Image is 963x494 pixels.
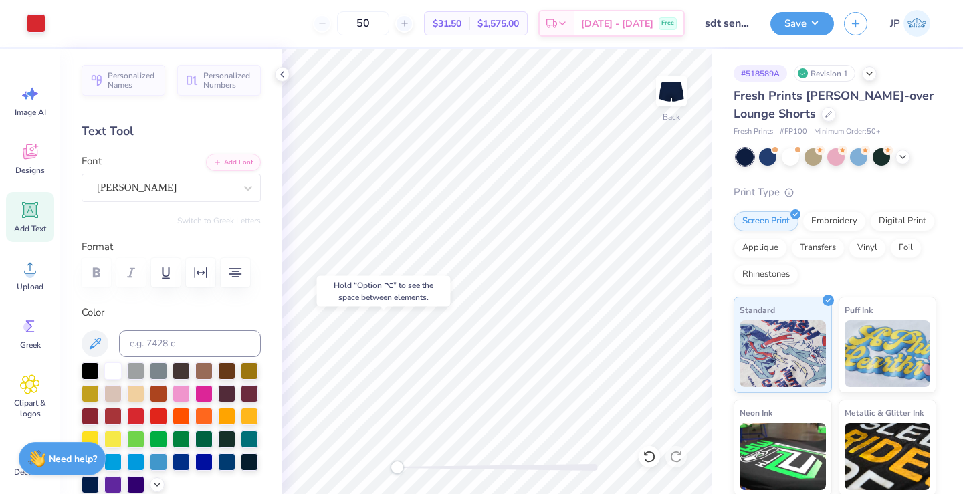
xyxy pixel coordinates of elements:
[119,330,261,357] input: e.g. 7428 c
[49,453,97,465] strong: Need help?
[17,281,43,292] span: Upload
[740,423,826,490] img: Neon Ink
[317,276,451,307] div: Hold “Option ⌥” to see the space between elements.
[734,238,787,258] div: Applique
[903,10,930,37] img: Jade Paneduro
[734,265,798,285] div: Rhinestones
[14,223,46,234] span: Add Text
[794,65,855,82] div: Revision 1
[8,398,52,419] span: Clipart & logos
[884,10,936,37] a: JP
[845,423,931,490] img: Metallic & Glitter Ink
[870,211,935,231] div: Digital Print
[845,406,924,420] span: Metallic & Glitter Ink
[581,17,653,31] span: [DATE] - [DATE]
[82,122,261,140] div: Text Tool
[802,211,866,231] div: Embroidery
[82,65,165,96] button: Personalized Names
[734,211,798,231] div: Screen Print
[740,406,772,420] span: Neon Ink
[780,126,807,138] span: # FP100
[770,12,834,35] button: Save
[740,320,826,387] img: Standard
[82,239,261,255] label: Format
[108,71,157,90] span: Personalized Names
[734,88,934,122] span: Fresh Prints [PERSON_NAME]-over Lounge Shorts
[663,111,680,123] div: Back
[20,340,41,350] span: Greek
[734,65,787,82] div: # 518589A
[82,305,261,320] label: Color
[845,320,931,387] img: Puff Ink
[15,107,46,118] span: Image AI
[814,126,881,138] span: Minimum Order: 50 +
[203,71,253,90] span: Personalized Numbers
[15,165,45,176] span: Designs
[14,467,46,477] span: Decorate
[337,11,389,35] input: – –
[433,17,461,31] span: $31.50
[734,184,936,200] div: Print Type
[206,154,261,171] button: Add Font
[477,17,519,31] span: $1,575.00
[734,126,773,138] span: Fresh Prints
[661,19,674,28] span: Free
[177,65,261,96] button: Personalized Numbers
[82,154,102,169] label: Font
[695,10,760,37] input: Untitled Design
[791,238,845,258] div: Transfers
[658,78,685,104] img: Back
[849,238,886,258] div: Vinyl
[391,461,404,474] div: Accessibility label
[890,16,900,31] span: JP
[740,303,775,317] span: Standard
[845,303,873,317] span: Puff Ink
[890,238,922,258] div: Foil
[177,215,261,226] button: Switch to Greek Letters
